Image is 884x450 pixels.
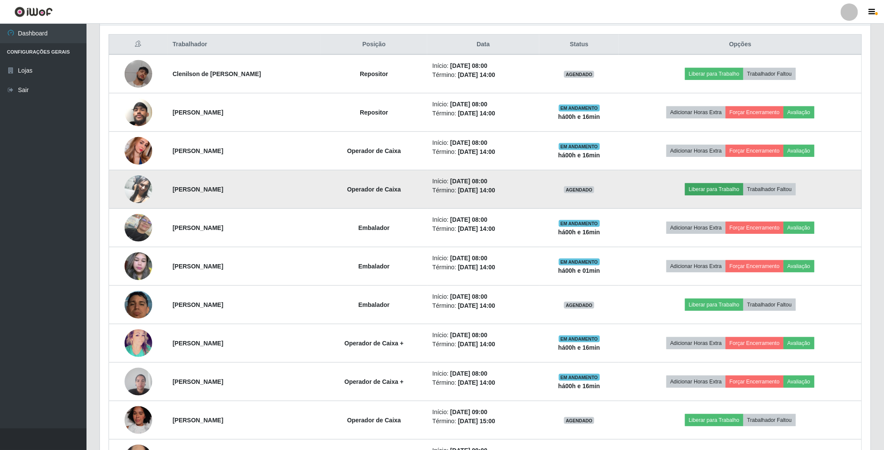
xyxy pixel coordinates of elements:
[458,264,495,271] time: [DATE] 14:00
[450,178,487,185] time: [DATE] 08:00
[125,165,152,214] img: 1728657524685.jpeg
[784,376,814,388] button: Avaliação
[685,68,743,80] button: Liberar para Trabalho
[559,259,600,265] span: EM ANDAMENTO
[666,376,726,388] button: Adicionar Horas Extra
[726,260,784,272] button: Forçar Encerramento
[359,301,390,308] strong: Embalador
[458,418,495,424] time: [DATE] 15:00
[559,374,600,381] span: EM ANDAMENTO
[125,126,152,176] img: 1744290479974.jpeg
[559,335,600,342] span: EM ANDAMENTO
[784,222,814,234] button: Avaliação
[432,215,534,224] li: Início:
[450,293,487,300] time: [DATE] 08:00
[784,260,814,272] button: Avaliação
[559,105,600,112] span: EM ANDAMENTO
[432,301,534,310] li: Término:
[432,417,534,426] li: Término:
[450,255,487,262] time: [DATE] 08:00
[559,143,600,150] span: EM ANDAMENTO
[564,186,594,193] span: AGENDADO
[359,263,390,270] strong: Embalador
[666,106,726,118] button: Adicionar Horas Extra
[432,109,534,118] li: Término:
[558,152,600,159] strong: há 00 h e 16 min
[173,301,223,308] strong: [PERSON_NAME]
[458,225,495,232] time: [DATE] 14:00
[173,147,223,154] strong: [PERSON_NAME]
[666,222,726,234] button: Adicionar Horas Extra
[345,378,404,385] strong: Operador de Caixa +
[432,186,534,195] li: Término:
[432,70,534,80] li: Término:
[173,186,223,193] strong: [PERSON_NAME]
[619,35,862,55] th: Opções
[125,214,152,242] img: 1720171489810.jpeg
[321,35,427,55] th: Posição
[359,224,390,231] strong: Embalador
[685,183,743,195] button: Liberar para Trabalho
[125,403,152,437] img: 1742965437986.jpeg
[125,88,152,137] img: 1741962019779.jpeg
[743,183,796,195] button: Trabalhador Faltou
[784,106,814,118] button: Avaliação
[666,337,726,349] button: Adicionar Horas Extra
[784,145,814,157] button: Avaliação
[347,147,401,154] strong: Operador de Caixa
[125,282,152,328] img: 1711972045380.jpeg
[458,187,495,194] time: [DATE] 14:00
[432,340,534,349] li: Término:
[666,260,726,272] button: Adicionar Horas Extra
[450,409,487,415] time: [DATE] 09:00
[666,145,726,157] button: Adicionar Horas Extra
[743,68,796,80] button: Trabalhador Faltou
[432,408,534,417] li: Início:
[458,110,495,117] time: [DATE] 14:00
[450,332,487,338] time: [DATE] 08:00
[539,35,619,55] th: Status
[432,369,534,378] li: Início:
[743,299,796,311] button: Trabalhador Faltou
[432,292,534,301] li: Início:
[564,302,594,309] span: AGENDADO
[360,109,388,116] strong: Repositor
[558,344,600,351] strong: há 00 h e 16 min
[726,106,784,118] button: Forçar Encerramento
[432,331,534,340] li: Início:
[173,378,223,385] strong: [PERSON_NAME]
[347,186,401,193] strong: Operador de Caixa
[726,222,784,234] button: Forçar Encerramento
[125,363,152,400] img: 1731148670684.jpeg
[558,267,600,274] strong: há 00 h e 01 min
[458,341,495,348] time: [DATE] 14:00
[173,224,223,231] strong: [PERSON_NAME]
[432,100,534,109] li: Início:
[360,70,388,77] strong: Repositor
[432,177,534,186] li: Início:
[173,70,261,77] strong: Clenilson de [PERSON_NAME]
[432,147,534,156] li: Término:
[558,229,600,236] strong: há 00 h e 16 min
[14,6,53,17] img: CoreUI Logo
[458,148,495,155] time: [DATE] 14:00
[450,62,487,69] time: [DATE] 08:00
[450,139,487,146] time: [DATE] 08:00
[558,113,600,120] strong: há 00 h e 16 min
[432,263,534,272] li: Término:
[685,299,743,311] button: Liberar para Trabalho
[458,379,495,386] time: [DATE] 14:00
[458,302,495,309] time: [DATE] 14:00
[564,417,594,424] span: AGENDADO
[432,61,534,70] li: Início:
[559,220,600,227] span: EM ANDAMENTO
[450,370,487,377] time: [DATE] 08:00
[173,263,223,270] strong: [PERSON_NAME]
[784,337,814,349] button: Avaliação
[743,414,796,426] button: Trabalhador Faltou
[173,417,223,424] strong: [PERSON_NAME]
[345,340,404,347] strong: Operador de Caixa +
[432,138,534,147] li: Início:
[558,383,600,389] strong: há 00 h e 16 min
[432,378,534,387] li: Término:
